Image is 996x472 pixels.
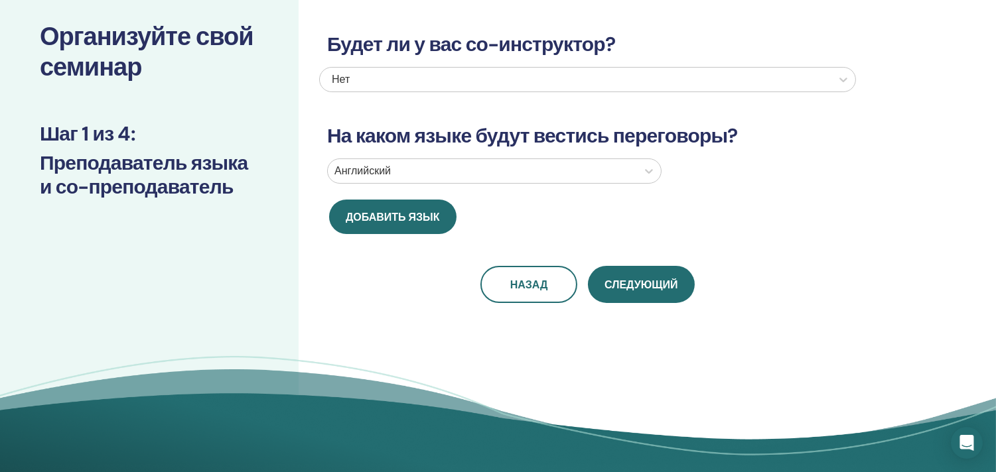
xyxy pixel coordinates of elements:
[327,123,738,148] font: На каком языке будут вестись переговоры?
[332,72,350,86] font: Нет
[327,31,615,57] font: Будет ли у вас со-инструктор?
[40,20,253,84] font: Организуйте свой семинар
[605,278,677,292] font: Следующий
[588,266,694,303] button: Следующий
[40,121,131,147] font: Шаг 1 из 4
[329,200,457,234] button: Добавить язык
[951,427,983,459] div: Открытый Интерком Мессенджер
[346,210,440,224] font: Добавить язык
[510,278,548,292] font: Назад
[131,121,135,147] font: :
[40,150,248,200] font: Преподаватель языка и со-преподаватель
[480,266,577,303] button: Назад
